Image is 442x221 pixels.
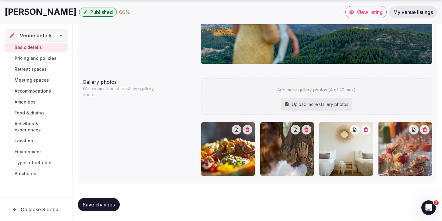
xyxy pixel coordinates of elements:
[15,44,42,50] span: Basic details
[5,76,67,84] a: Meeting spaces
[393,9,433,15] span: My venue listings
[277,87,356,93] p: Add more gallery photos (4 of 20 max)
[319,122,373,176] div: _V5A9005_72ppp.jpg
[260,122,314,176] div: _V5A8537_72ppp.jpg
[15,149,41,155] span: Environment
[90,9,113,15] span: Published
[15,66,47,72] span: Retreat spaces
[15,121,65,133] span: Activities & experiences
[5,6,77,18] h1: [PERSON_NAME]
[15,55,57,61] span: Pricing and policies
[78,198,120,211] button: Save changes
[421,200,436,215] iframe: Intercom live chat
[119,8,130,16] div: 66 %
[83,202,115,208] span: Save changes
[15,160,51,166] span: Types of retreats
[5,98,67,106] a: Amenities
[20,32,53,39] span: Venue details
[345,6,387,18] a: View listing
[281,98,352,111] div: Upload more Gallery photos
[83,86,161,98] p: We recommend at least five gallery photos
[5,203,67,216] button: Collapse Sidebar
[5,43,67,52] a: Basic details
[5,120,67,134] a: Activities & experiences
[5,137,67,145] a: Location
[83,76,196,86] div: Gallery photos
[5,65,67,73] a: Retreat spaces
[5,158,67,167] a: Types of retreats
[119,8,130,16] button: 66%
[201,122,255,176] div: _V5A5561.jpg
[15,138,33,144] span: Location
[5,87,67,95] a: Accommodations
[5,169,67,178] a: Brochures
[357,9,383,15] span: View listing
[389,6,437,18] a: My venue listings
[15,110,44,116] span: Food & dining
[21,206,60,212] span: Collapse Sidebar
[434,200,439,205] span: 1
[15,88,51,94] span: Accommodations
[79,8,117,17] button: Published
[15,171,36,177] span: Brochures
[5,54,67,63] a: Pricing and policies
[5,148,67,156] a: Environment
[5,109,67,117] a: Food & dining
[378,122,432,176] div: LoveBreakfast.jpg
[15,77,49,83] span: Meeting spaces
[15,99,36,105] span: Amenities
